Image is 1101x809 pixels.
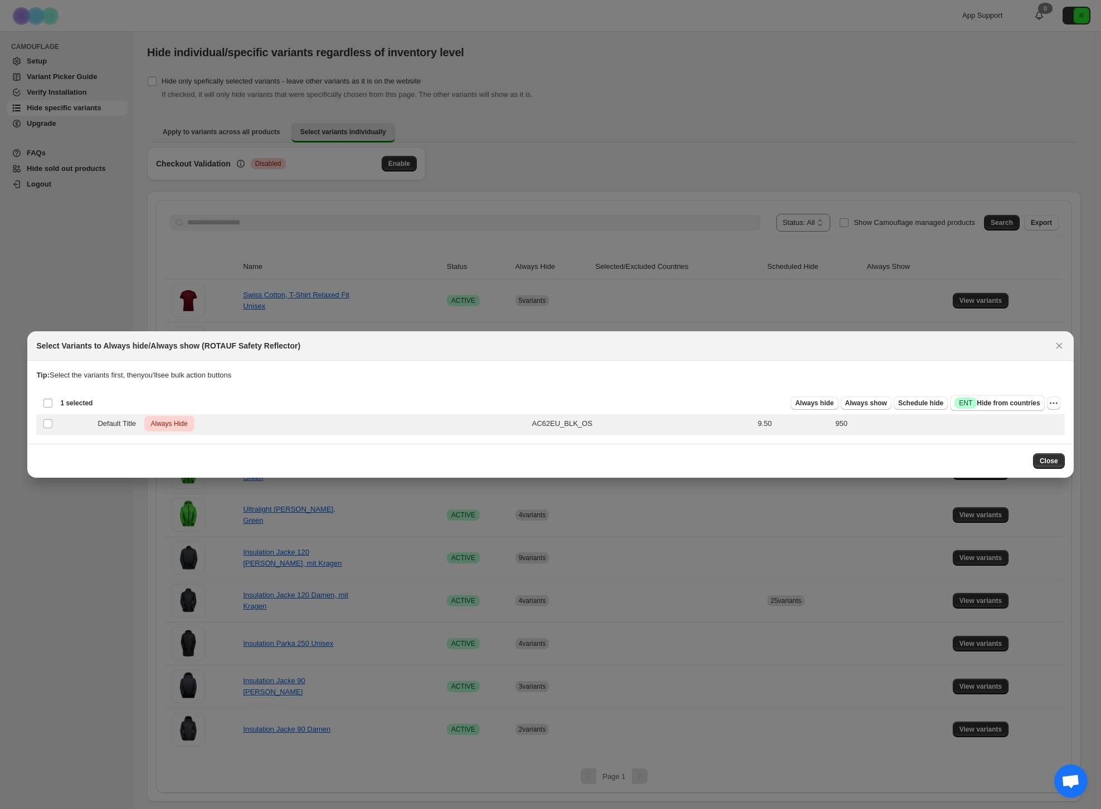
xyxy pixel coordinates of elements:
p: Select the variants first, then you'll see bulk action buttons [36,370,1064,381]
button: SuccessENTHide from countries [950,395,1044,411]
span: Schedule hide [898,399,943,408]
span: Always hide [795,399,834,408]
span: 1 selected [60,399,92,408]
td: AC62EU_BLK_OS [529,413,754,435]
button: Close [1051,338,1067,354]
span: Close [1040,457,1058,465]
button: More actions [1047,396,1060,410]
span: Default Title [98,418,142,429]
h2: Select Variants to Always hide/Always show (ROTAUF Safety Reflector) [36,340,300,351]
div: Chat öffnen [1054,764,1088,798]
button: Close [1033,453,1065,469]
td: 950 [832,413,1064,435]
button: Schedule hide [894,396,948,410]
button: Always hide [791,396,838,410]
span: Always Hide [149,417,190,430]
button: Always show [841,396,891,410]
span: Hide from countries [954,398,1040,409]
span: ENT [959,399,972,408]
strong: Tip: [36,371,50,379]
td: 9.50 [754,413,832,435]
span: Always show [845,399,887,408]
